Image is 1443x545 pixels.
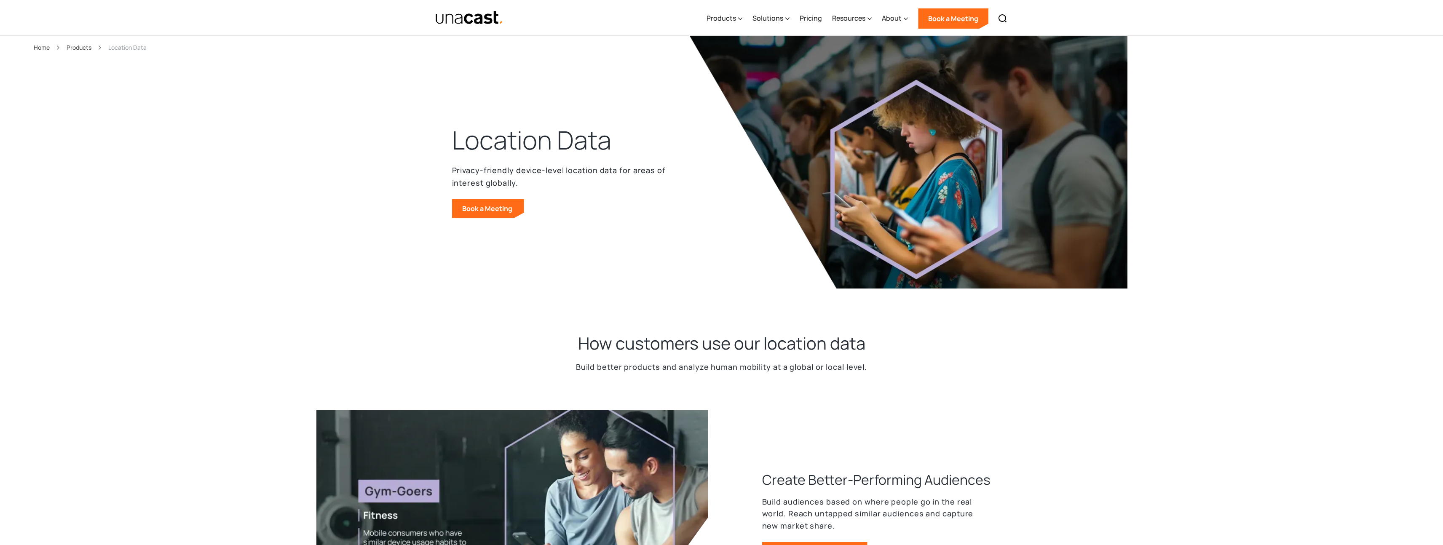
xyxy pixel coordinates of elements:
[998,13,1008,24] img: Search icon
[34,43,50,52] a: Home
[452,199,524,218] a: Book a Meeting
[752,13,783,23] div: Solutions
[67,43,91,52] a: Products
[832,13,865,23] div: Resources
[707,1,742,36] div: Products
[762,470,991,489] h3: Create Better-Performing Audiences
[452,123,611,157] h1: Location Data
[832,1,872,36] div: Resources
[882,13,902,23] div: About
[578,332,865,354] h2: How customers use our location data
[882,1,908,36] div: About
[452,164,671,189] p: Privacy-friendly device-level location data for areas of interest globally.
[707,13,736,23] div: Products
[689,36,1127,289] img: Image of girl on phone in subway, surrounded by other people on phones
[435,11,504,25] img: Unacast text logo
[800,1,822,36] a: Pricing
[918,8,988,29] a: Book a Meeting
[576,361,867,373] p: Build better products and analyze human mobility at a global or local level.
[435,11,504,25] a: home
[108,43,147,52] div: Location Data
[752,1,790,36] div: Solutions
[762,496,991,532] p: Build audiences based on where people go in the real world. Reach untapped similar audiences and ...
